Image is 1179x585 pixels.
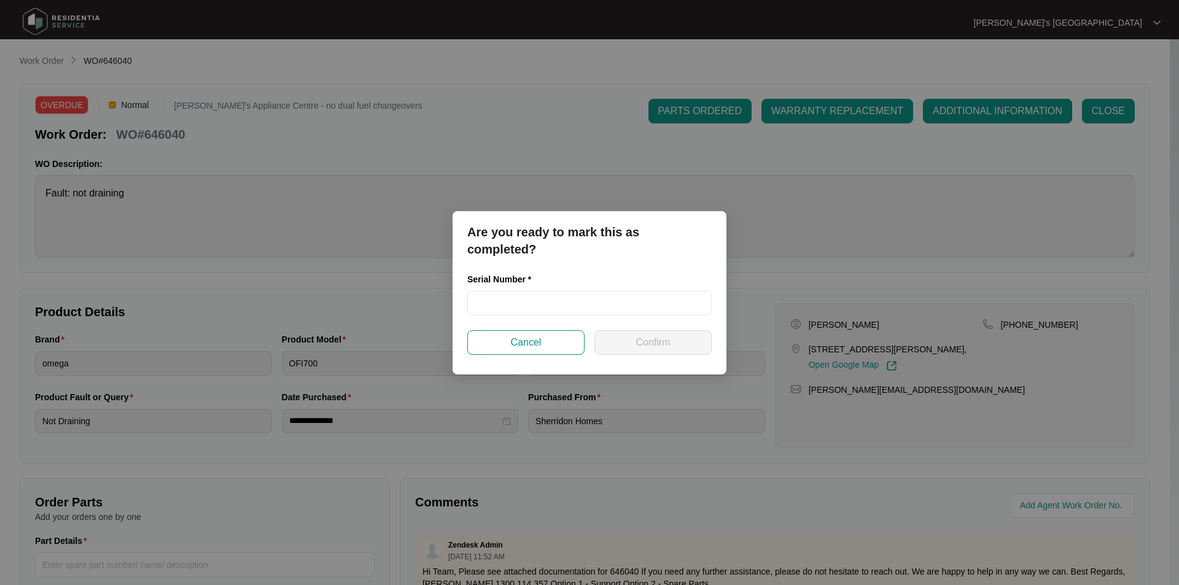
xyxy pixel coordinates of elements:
button: Confirm [594,330,712,355]
p: Are you ready to mark this as [467,223,712,241]
label: Serial Number * [467,273,540,285]
p: completed? [467,241,712,258]
span: Cancel [511,335,542,350]
button: Cancel [467,330,585,355]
